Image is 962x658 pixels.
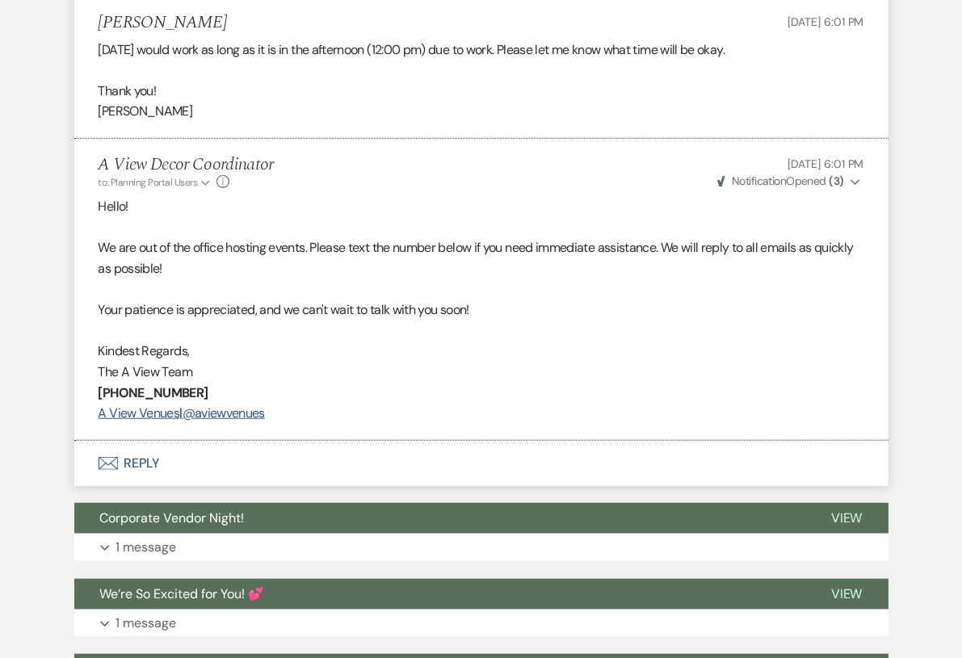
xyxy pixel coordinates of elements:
[99,13,227,33] h5: [PERSON_NAME]
[100,585,265,602] span: We’re So Excited for You! 💕
[116,537,177,558] p: 1 message
[100,509,245,526] span: Corporate Vendor Night!
[74,503,805,534] button: Corporate Vendor Night!
[99,342,190,359] span: Kindest Regards,
[805,503,888,534] button: View
[116,613,177,634] p: 1 message
[99,363,192,380] span: The A View Team
[829,174,843,188] strong: ( 3 )
[74,579,805,610] button: We’re So Excited for You! 💕
[183,404,265,421] a: @aviewvenues
[831,585,863,602] span: View
[99,404,180,421] a: A View Venues
[788,157,863,171] span: [DATE] 6:01 PM
[179,404,182,421] span: |
[715,173,864,190] button: NotificationOpened (3)
[732,174,786,188] span: Notification
[99,40,864,61] p: [DATE] would work as long as it is in the afternoon (12:00 pm) due to work. Please let me know wh...
[74,534,888,561] button: 1 message
[788,15,863,29] span: [DATE] 6:01 PM
[99,176,198,189] span: to: Planning Portal Users
[831,509,863,526] span: View
[717,174,844,188] span: Opened
[99,196,864,217] p: Hello!
[99,301,469,318] span: Your patience is appreciated, and we can't wait to talk with you soon!
[99,155,274,175] h5: A View Decor Coordinator
[74,441,888,486] button: Reply
[99,384,208,401] strong: [PHONE_NUMBER]
[99,81,864,102] p: Thank you!
[99,239,854,277] span: We are out of the office hosting events. Please text the number below if you need immediate assis...
[74,610,888,637] button: 1 message
[99,175,213,190] button: to: Planning Portal Users
[99,101,864,122] p: [PERSON_NAME]
[805,579,888,610] button: View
